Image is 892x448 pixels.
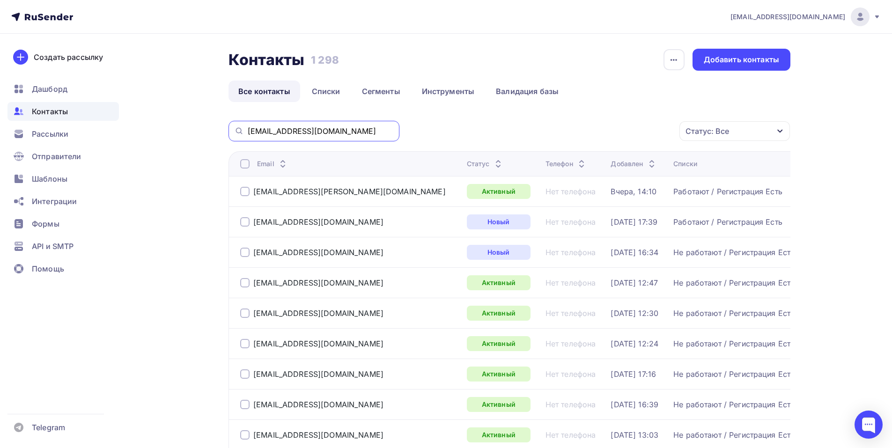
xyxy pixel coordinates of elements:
[7,169,119,188] a: Шаблоны
[257,159,288,169] div: Email
[253,187,446,196] a: [EMAIL_ADDRESS][PERSON_NAME][DOMAIN_NAME]
[467,275,531,290] a: Активный
[611,217,657,227] a: [DATE] 17:39
[253,217,383,227] a: [EMAIL_ADDRESS][DOMAIN_NAME]
[253,308,383,318] div: [EMAIL_ADDRESS][DOMAIN_NAME]
[611,308,658,318] a: [DATE] 12:30
[673,278,795,287] a: Не работают / Регистрация Есть
[32,106,68,117] span: Контакты
[32,128,68,140] span: Рассылки
[673,400,795,409] a: Не работают / Регистрация Есть
[32,151,81,162] span: Отправители
[253,369,383,379] div: [EMAIL_ADDRESS][DOMAIN_NAME]
[32,173,67,184] span: Шаблоны
[673,339,795,348] a: Не работают / Регистрация Есть
[546,400,596,409] a: Нет телефона
[611,369,656,379] a: [DATE] 17:16
[467,427,531,442] div: Активный
[546,248,596,257] a: Нет телефона
[486,81,568,102] a: Валидация базы
[546,217,596,227] a: Нет телефона
[673,308,795,318] a: Не работают / Регистрация Есть
[467,245,531,260] a: Новый
[730,12,845,22] span: [EMAIL_ADDRESS][DOMAIN_NAME]
[546,430,596,440] a: Нет телефона
[673,217,782,227] a: Работают / Регистрация Есть
[311,53,339,66] h3: 1 298
[611,430,658,440] a: [DATE] 13:03
[546,339,596,348] a: Нет телефона
[32,263,64,274] span: Помощь
[253,278,383,287] a: [EMAIL_ADDRESS][DOMAIN_NAME]
[673,187,782,196] a: Работают / Регистрация Есть
[229,81,300,102] a: Все контакты
[673,430,795,440] a: Не работают / Регистрация Есть
[352,81,410,102] a: Сегменты
[546,187,596,196] a: Нет телефона
[34,51,103,63] div: Создать рассылку
[686,125,729,137] div: Статус: Все
[611,187,656,196] a: Вчера, 14:10
[611,400,658,409] a: [DATE] 16:39
[7,214,119,233] a: Формы
[673,369,795,379] a: Не работают / Регистрация Есть
[611,159,657,169] div: Добавлен
[467,214,531,229] a: Новый
[248,126,394,136] input: Поиск
[611,278,658,287] a: [DATE] 12:47
[611,248,658,257] a: [DATE] 16:34
[253,248,383,257] a: [EMAIL_ADDRESS][DOMAIN_NAME]
[679,121,790,141] button: Статус: Все
[7,125,119,143] a: Рассылки
[32,83,67,95] span: Дашборд
[467,184,531,199] a: Активный
[546,159,587,169] div: Телефон
[229,51,304,69] h2: Контакты
[467,306,531,321] a: Активный
[7,147,119,166] a: Отправители
[32,241,74,252] span: API и SMTP
[546,278,596,287] a: Нет телефона
[32,218,59,229] span: Формы
[253,339,383,348] a: [EMAIL_ADDRESS][DOMAIN_NAME]
[467,336,531,351] a: Активный
[546,308,596,318] a: Нет телефона
[253,400,383,409] a: [EMAIL_ADDRESS][DOMAIN_NAME]
[611,339,658,348] div: [DATE] 12:24
[412,81,485,102] a: Инструменты
[673,248,795,257] a: Не работают / Регистрация Есть
[467,397,531,412] a: Активный
[253,430,383,440] a: [EMAIL_ADDRESS][DOMAIN_NAME]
